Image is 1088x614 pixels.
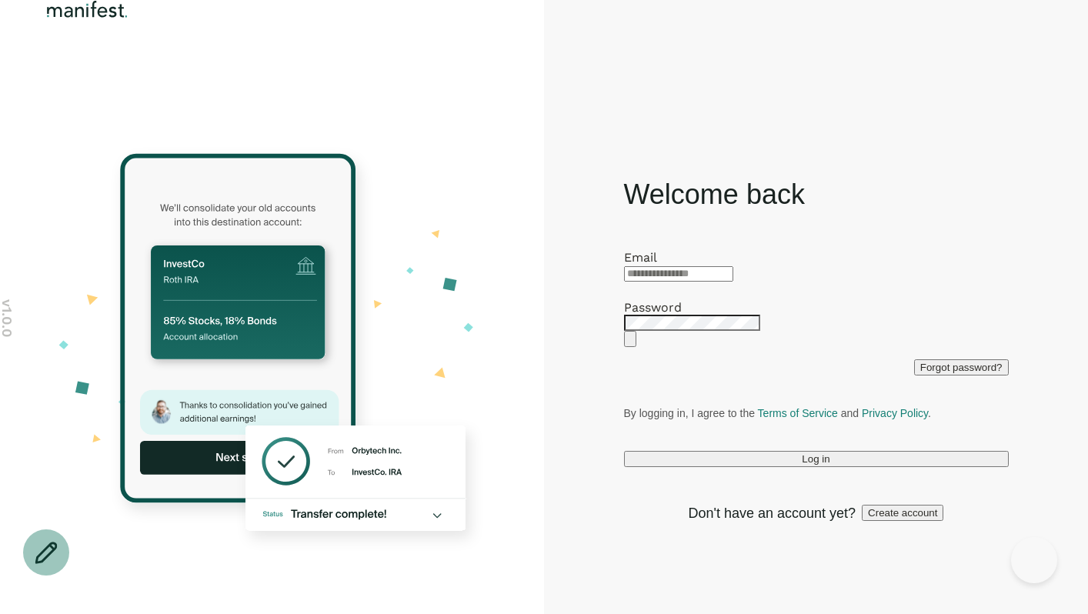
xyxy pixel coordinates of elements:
[624,300,682,315] label: Password
[1011,537,1057,583] iframe: Help Scout Beacon - Open
[758,407,838,419] a: Terms of Service
[624,331,636,347] button: Show password
[914,359,1009,375] button: Forgot password?
[802,453,829,465] span: Log in
[689,504,856,522] span: Don't have an account yet?
[868,507,937,519] span: Create account
[862,407,928,419] a: Privacy Policy
[624,176,1009,213] h1: Welcome back
[624,451,1009,467] button: Log in
[920,362,1003,373] span: Forgot password?
[624,250,657,265] label: Email
[862,505,943,521] button: Create account
[624,406,1009,420] p: By logging in, I agree to the and .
